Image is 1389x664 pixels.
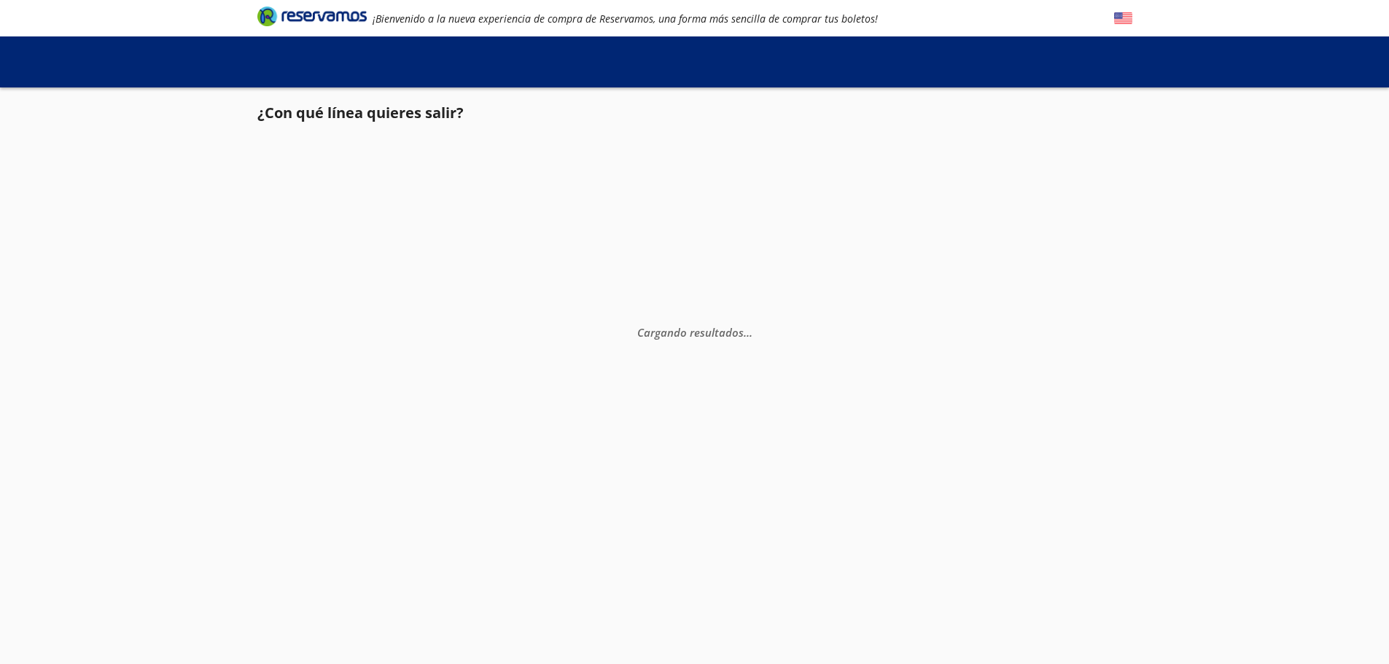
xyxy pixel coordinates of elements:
em: ¡Bienvenido a la nueva experiencia de compra de Reservamos, una forma más sencilla de comprar tus... [373,12,878,26]
span: . [750,324,752,339]
span: . [744,324,747,339]
a: Brand Logo [257,5,367,31]
em: Cargando resultados [637,324,752,339]
span: . [747,324,750,339]
i: Brand Logo [257,5,367,27]
p: ¿Con qué línea quieres salir? [257,102,464,124]
button: English [1114,9,1132,28]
